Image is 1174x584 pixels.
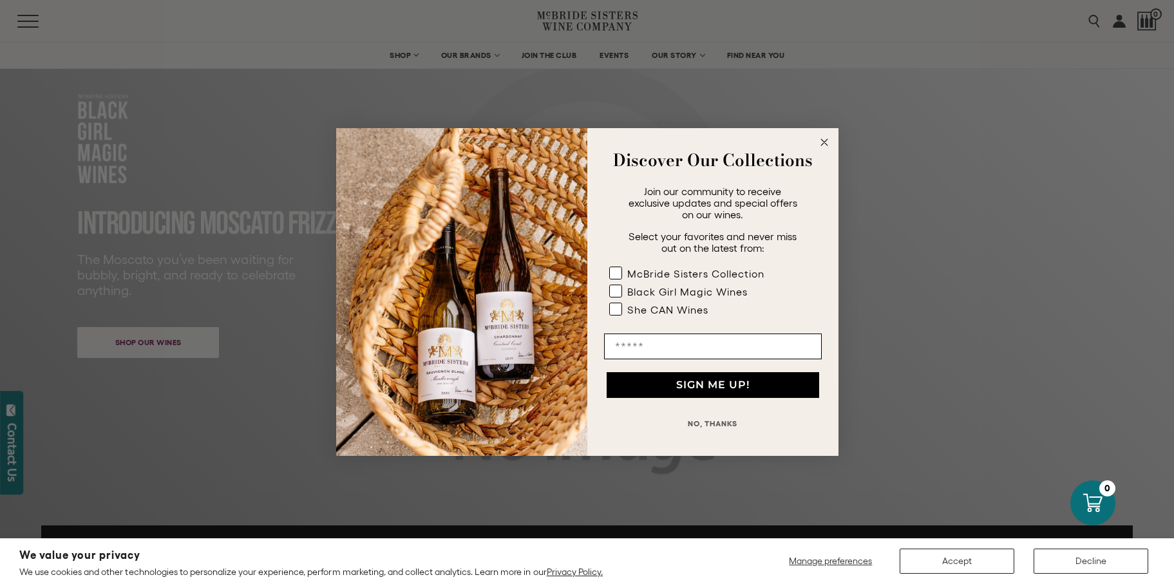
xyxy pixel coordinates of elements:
div: Black Girl Magic Wines [627,286,748,297]
button: NO, THANKS [604,411,822,437]
div: McBride Sisters Collection [627,268,764,279]
span: Manage preferences [789,556,872,566]
button: Manage preferences [781,549,880,574]
span: Join our community to receive exclusive updates and special offers on our wines. [629,185,797,220]
p: We use cookies and other technologies to personalize your experience, perform marketing, and coll... [19,566,603,578]
input: Email [604,334,822,359]
h2: We value your privacy [19,550,603,561]
div: She CAN Wines [627,304,708,316]
strong: Discover Our Collections [613,147,813,173]
img: 42653730-7e35-4af7-a99d-12bf478283cf.jpeg [336,128,587,456]
div: 0 [1099,480,1115,496]
button: Close dialog [817,135,832,150]
span: Select your favorites and never miss out on the latest from: [629,231,797,254]
button: SIGN ME UP! [607,372,819,398]
button: Accept [900,549,1014,574]
button: Decline [1034,549,1148,574]
a: Privacy Policy. [547,567,603,577]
